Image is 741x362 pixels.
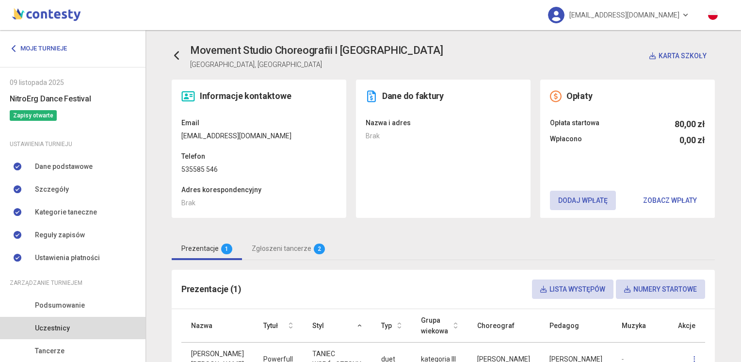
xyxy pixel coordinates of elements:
p: [PERSON_NAME] [191,348,244,359]
h6: NitroErg Dance Festival [10,93,136,105]
span: Reguły zapisów [35,230,85,240]
div: 09 listopada 2025 [10,77,136,88]
dd: Brak [366,131,521,141]
button: Numery startowe [616,280,705,299]
span: Ustawienia płatności [35,252,100,263]
span: Wpłacono [550,133,582,147]
dt: Nazwa i adres [366,117,521,128]
span: Prezentacje (1) [181,284,242,294]
img: contact [181,90,195,102]
span: 2 [314,244,325,254]
span: Dane do faktury [382,91,444,101]
h3: Movement Studio Choreografii I [GEOGRAPHIC_DATA] [190,42,443,59]
a: Zgłoszeni tancerze2 [242,237,335,260]
th: Akcje [659,309,705,343]
span: Zapisy otwarte [10,110,57,121]
span: [EMAIL_ADDRESS][DOMAIN_NAME] [569,5,679,25]
span: Opłata startowa [550,117,599,131]
h5: 80,00 zł [675,117,705,131]
span: Informacje kontaktowe [200,91,291,101]
th: Muzyka [612,309,659,343]
th: Grupa wiekowa [411,309,467,343]
span: Uczestnicy [35,323,70,333]
a: Prezentacje1 [172,237,242,260]
span: Szczegóły [35,184,69,195]
a: Moje turnieje [10,40,74,57]
dd: Brak [181,197,337,208]
div: Ustawienia turnieju [10,139,136,149]
button: Lista występów [532,280,613,299]
span: Zarządzanie turniejem [10,278,82,288]
dd: 535585 546 [181,164,337,175]
span: Dane podstawowe [35,161,93,172]
th: Nazwa [181,309,254,343]
th: Pedagog [540,309,612,343]
dt: Telefon [181,151,337,162]
button: Zobacz wpłaty [635,191,705,210]
img: money [550,90,562,102]
th: Tytuł [254,309,303,343]
span: Tancerze [35,346,64,356]
p: [GEOGRAPHIC_DATA], [GEOGRAPHIC_DATA] [190,59,443,70]
th: Styl [303,309,371,343]
dd: [EMAIL_ADDRESS][DOMAIN_NAME] [181,131,337,141]
span: Opłaty [566,91,592,101]
th: Typ [371,309,411,343]
th: Choreograf [467,309,540,343]
span: Podsumowanie [35,300,85,311]
button: Karta szkoły [641,46,715,66]
span: 1 [221,244,232,254]
img: invoice [366,90,377,102]
dt: Adres korespondencyjny [181,184,337,195]
button: Dodaj wpłatę [550,191,616,210]
dt: Email [181,117,337,128]
h5: 0,00 zł [679,133,705,147]
span: Kategorie taneczne [35,207,97,217]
